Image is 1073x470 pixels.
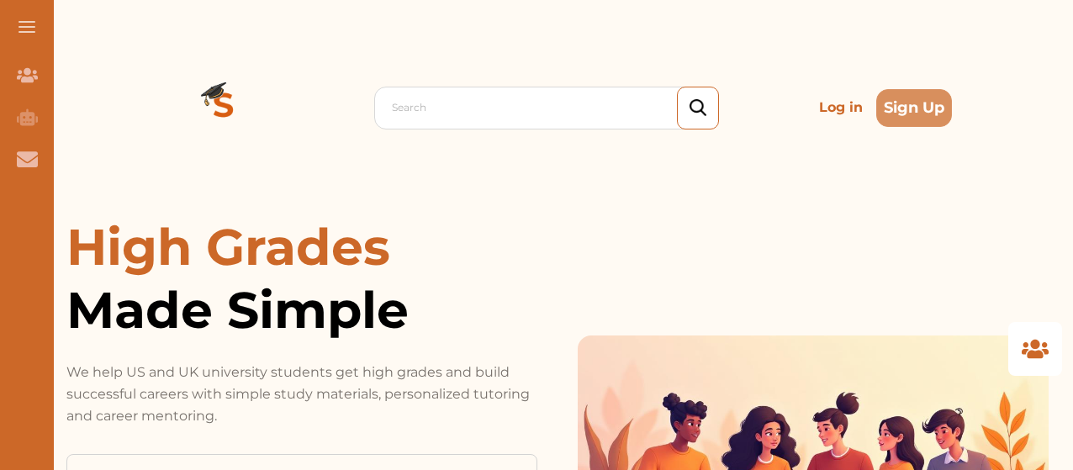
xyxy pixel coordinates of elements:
img: search_icon [690,99,706,117]
span: High Grades [66,216,390,277]
p: Log in [812,91,869,124]
span: Made Simple [66,278,537,341]
button: Sign Up [876,89,952,127]
p: We help US and UK university students get high grades and build successful careers with simple st... [66,362,537,427]
img: Logo [163,47,284,168]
